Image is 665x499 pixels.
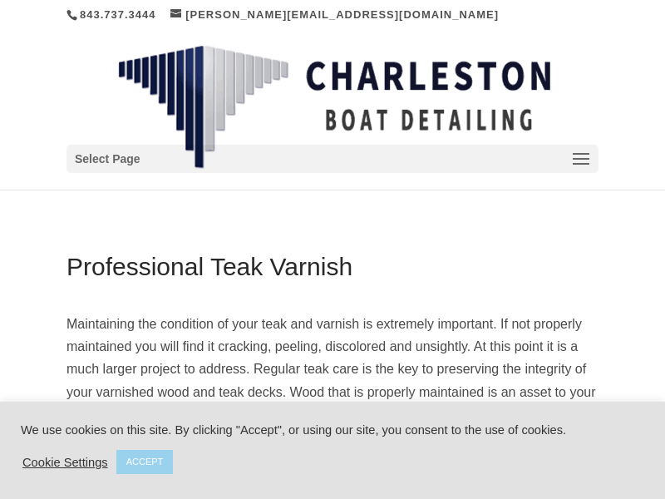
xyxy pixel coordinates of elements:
[66,313,598,494] p: Maintaining the condition of your teak and varnish is extremely important. If not properly mainta...
[21,422,644,437] div: We use cookies on this site. By clicking "Accept", or using our site, you consent to the use of c...
[22,455,108,470] a: Cookie Settings
[116,450,174,474] a: ACCEPT
[75,150,140,169] span: Select Page
[118,45,550,170] img: Charleston Boat Detailing
[170,8,499,21] a: [PERSON_NAME][EMAIL_ADDRESS][DOMAIN_NAME]
[80,8,156,21] a: 843.737.3444
[66,254,598,288] h1: Professional Teak Varnish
